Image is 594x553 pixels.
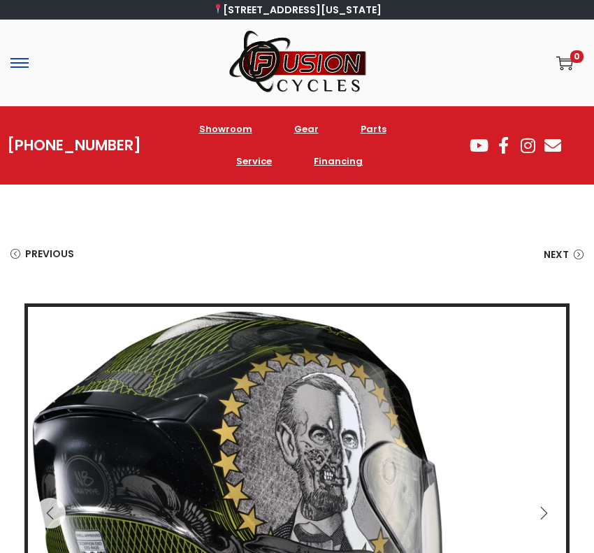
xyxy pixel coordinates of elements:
a: Parts [347,113,400,145]
a: [PHONE_NUMBER] [7,136,141,155]
a: Showroom [185,113,266,145]
span: Next [544,245,569,264]
a: Previous [10,244,74,264]
button: Next [528,498,559,529]
a: Next [544,245,584,264]
img: Woostify mobile logo [227,30,367,95]
a: [STREET_ADDRESS][US_STATE] [212,3,382,17]
span: Previous [25,244,74,264]
a: 0 [556,55,573,71]
a: Service [222,145,286,178]
img: 📍 [213,4,223,14]
a: Financing [300,145,377,178]
button: Previous [35,498,66,529]
nav: Menu [148,113,443,178]
a: Gear [280,113,333,145]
